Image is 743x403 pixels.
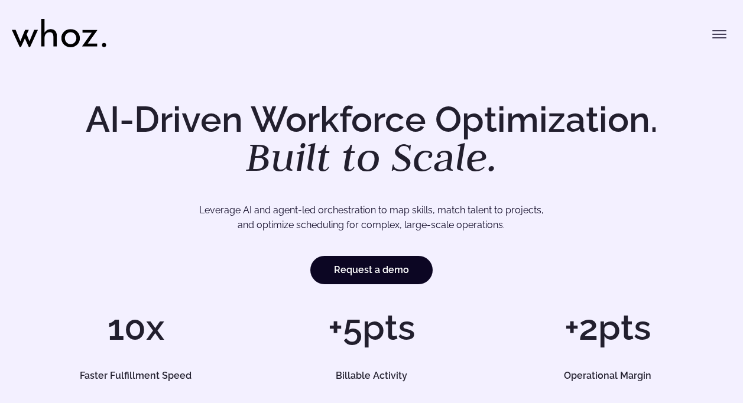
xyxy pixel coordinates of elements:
h5: Billable Activity [271,371,472,381]
button: Toggle menu [708,22,731,46]
h1: +5pts [259,310,484,345]
em: Built to Scale. [246,131,498,183]
h5: Faster Fulfillment Speed [35,371,236,381]
p: Leverage AI and agent-led orchestration to map skills, match talent to projects, and optimize sch... [59,203,684,233]
h1: +2pts [495,310,719,345]
a: Request a demo [310,256,433,284]
h1: AI-Driven Workforce Optimization. [69,102,674,177]
h1: 10x [24,310,248,345]
h5: Operational Margin [507,371,708,381]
